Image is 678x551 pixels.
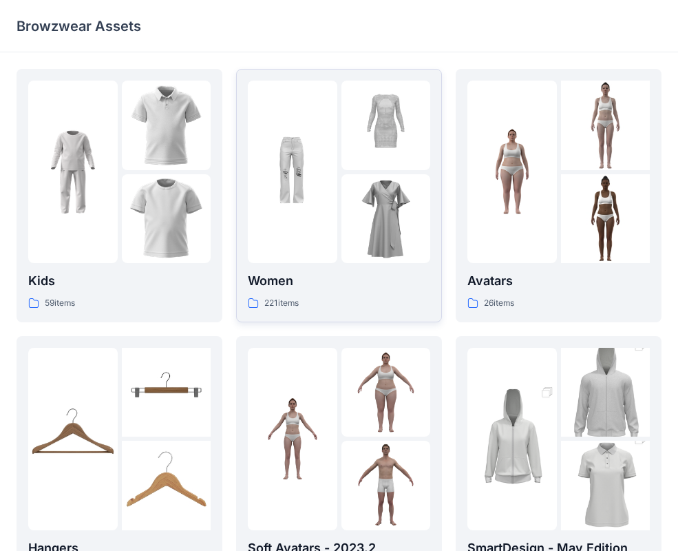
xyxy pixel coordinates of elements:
img: folder 2 [122,81,211,170]
img: folder 2 [561,81,650,170]
img: folder 3 [341,174,431,264]
p: Women [248,271,430,291]
p: Kids [28,271,211,291]
img: folder 1 [28,127,118,217]
img: folder 2 [561,325,650,459]
img: folder 2 [122,348,211,437]
img: folder 3 [122,174,211,264]
p: 26 items [484,296,514,311]
p: Avatars [467,271,650,291]
img: folder 3 [561,174,650,264]
img: folder 3 [122,441,211,530]
p: 59 items [45,296,75,311]
a: folder 1folder 2folder 3Kids59items [17,69,222,322]
img: folder 1 [467,372,557,506]
img: folder 1 [467,127,557,217]
img: folder 1 [248,127,337,217]
img: folder 2 [341,81,431,170]
a: folder 1folder 2folder 3Avatars26items [456,69,661,322]
p: Browzwear Assets [17,17,141,36]
img: folder 1 [28,394,118,484]
img: folder 1 [248,394,337,484]
p: 221 items [264,296,299,311]
img: folder 3 [341,441,431,530]
a: folder 1folder 2folder 3Women221items [236,69,442,322]
img: folder 2 [341,348,431,437]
